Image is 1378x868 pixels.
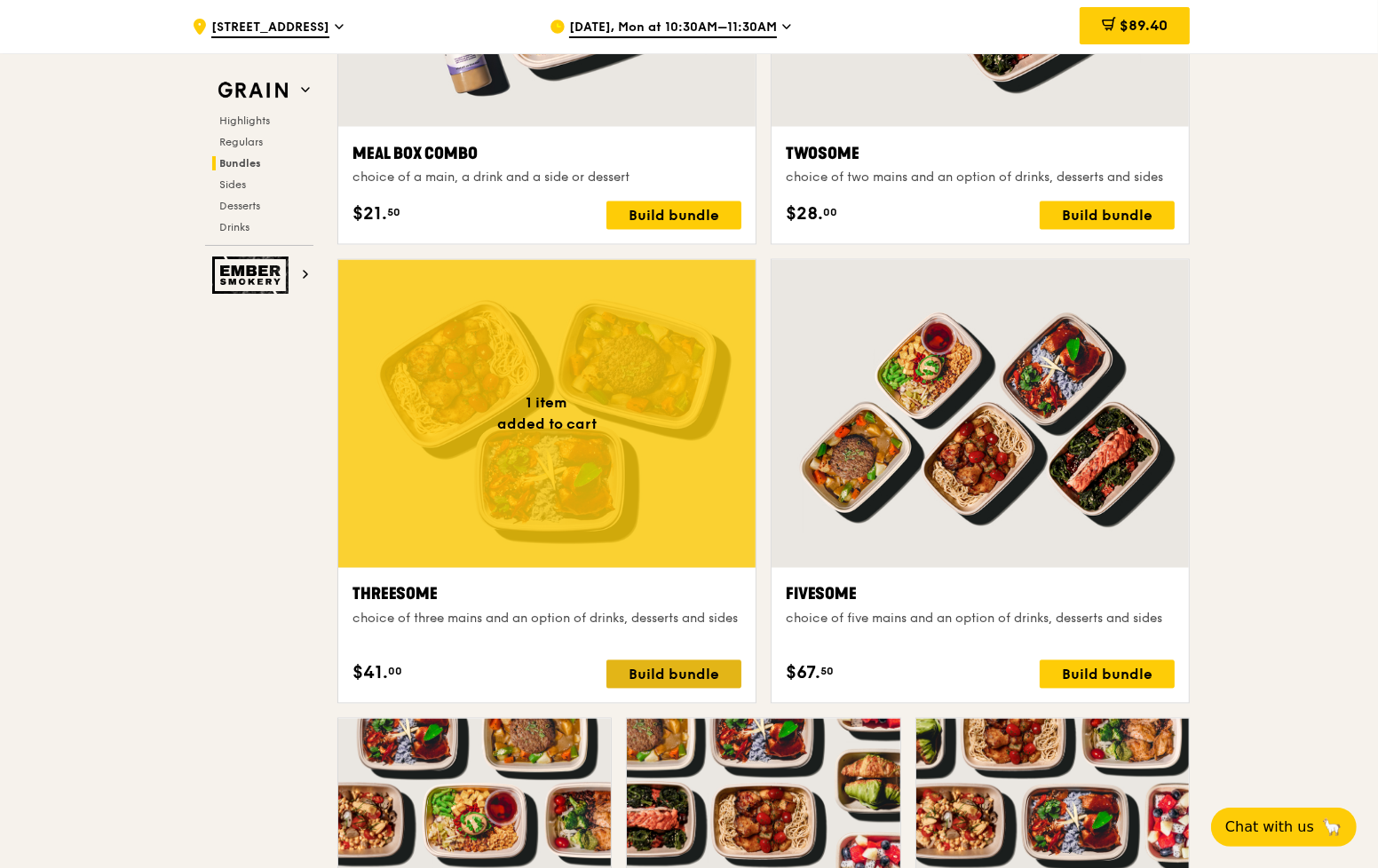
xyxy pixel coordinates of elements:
[786,582,1175,607] div: Fivesome
[1225,817,1314,838] span: Chat with us
[212,256,294,294] img: Ember Smokery web logo
[352,660,388,687] span: $41.
[1040,660,1175,689] div: Build bundle
[823,206,837,220] span: 00
[820,665,834,679] span: 50
[352,611,741,628] div: choice of three mains and an option of drinks, desserts and sides
[1321,817,1342,838] span: 🦙
[219,178,246,191] span: Sides
[219,136,263,148] span: Regulars
[352,170,741,187] div: choice of a main, a drink and a side or dessert
[606,660,741,689] div: Build bundle
[387,206,400,220] span: 50
[219,114,270,127] span: Highlights
[569,19,777,38] span: [DATE], Mon at 10:30AM–11:30AM
[352,582,741,607] div: Threesome
[388,665,402,679] span: 00
[211,19,329,38] span: [STREET_ADDRESS]
[1211,808,1357,847] button: Chat with us🦙
[219,221,249,233] span: Drinks
[786,201,823,228] span: $28.
[606,201,741,230] div: Build bundle
[786,660,820,687] span: $67.
[219,200,260,212] span: Desserts
[786,170,1175,187] div: choice of two mains and an option of drinks, desserts and sides
[212,75,294,107] img: Grain web logo
[1120,17,1168,34] span: $89.40
[1040,201,1175,230] div: Build bundle
[352,201,387,228] span: $21.
[786,141,1175,166] div: Twosome
[786,611,1175,628] div: choice of five mains and an option of drinks, desserts and sides
[352,141,741,166] div: Meal Box Combo
[219,157,261,170] span: Bundles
